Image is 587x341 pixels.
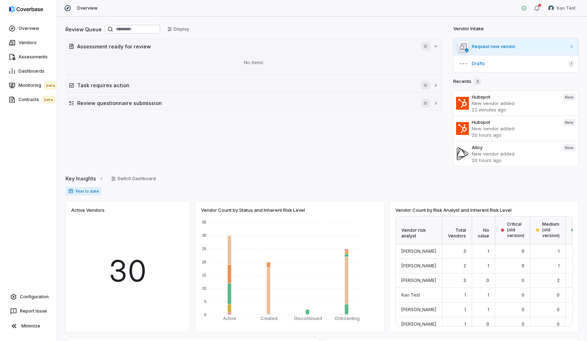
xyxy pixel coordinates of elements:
[401,321,436,327] span: [PERSON_NAME]
[202,273,206,277] text: 15
[9,6,43,13] img: logo-D7KZi-bG.svg
[71,207,105,213] span: Active Vendors
[522,263,524,268] span: 0
[563,94,576,101] span: New
[1,79,55,92] a: Monitoringbeta
[65,175,96,182] span: Key Insights
[522,292,524,298] span: 0
[463,278,466,283] span: 3
[20,308,47,314] span: Report Issue
[472,119,557,125] h3: Hubspot
[472,106,557,113] p: 22 minutes ago
[486,321,489,327] span: 0
[487,263,489,268] span: 1
[1,93,55,106] a: Contractsbeta
[63,171,106,186] button: Key Insights
[522,321,524,327] span: 0
[68,189,73,194] svg: Date range for report
[548,5,554,11] img: Kao Test avatar
[542,221,560,238] span: Medium (old version)
[18,82,57,89] span: Monitoring
[544,3,580,14] button: Kao Test avatarKao Test
[3,290,54,303] a: Configuration
[66,96,441,110] button: Review questionnaire submission0
[1,36,55,49] a: Vendors
[464,263,466,268] span: 2
[472,216,495,244] div: No value
[42,96,55,103] span: beta
[3,319,54,333] button: Minimize
[21,323,40,329] span: Minimize
[77,43,414,50] h2: Assessment ready for review
[563,144,576,151] span: New
[474,78,481,85] span: 3
[487,292,489,298] span: 1
[401,278,436,283] span: [PERSON_NAME]
[396,216,442,244] div: Vendor risk analyst
[1,22,55,35] a: Overview
[472,125,557,132] p: New vendor added
[77,5,97,11] span: Overview
[163,24,194,35] button: Display
[395,207,512,213] span: Vendor Count by Risk Analyst and Inherent Risk Level
[202,286,206,290] text: 10
[507,221,524,238] span: Critical (old version)
[522,307,524,312] span: 0
[401,248,436,254] span: [PERSON_NAME]
[401,292,420,298] span: Kao Test
[421,81,430,90] span: 0
[453,141,579,166] a: AlloyNew vendor added20 hours agoNew
[568,60,574,67] span: 1
[486,278,489,283] span: 0
[442,216,472,244] div: Total Vendors
[558,263,560,268] span: 1
[453,25,484,32] h2: Vendor Intake
[472,44,567,49] span: Request new vendor
[421,42,430,51] span: 0
[487,248,489,254] span: 1
[472,151,557,157] p: New vendor added
[522,278,524,283] span: 0
[558,248,560,254] span: 1
[65,187,102,195] span: Year to date
[201,207,305,213] span: Vendor Count by Status and Inherent Risk Level
[453,78,481,85] h2: Recents
[401,307,436,312] span: [PERSON_NAME]
[18,96,55,103] span: Contracts
[109,249,147,293] span: 30
[557,307,560,312] span: 0
[464,321,466,327] span: 1
[563,119,576,126] span: New
[453,91,579,116] a: HubspotNew vendor added22 minutes agoNew
[464,292,466,298] span: 1
[202,247,206,251] text: 25
[202,220,206,224] text: 35
[69,53,439,72] div: No items
[522,248,524,254] span: 0
[472,94,557,100] h3: Hubspot
[1,51,55,63] a: Assessments
[1,65,55,78] a: Dashboards
[464,307,466,312] span: 1
[3,305,54,318] button: Report Issue
[487,307,489,312] span: 1
[472,144,557,151] h3: Alloy
[453,55,579,72] button: Drafts1
[453,38,579,55] a: Request new vendor
[20,294,49,300] span: Configuration
[204,299,206,304] text: 5
[472,100,557,106] p: New vendor added
[18,54,48,60] span: Assessments
[18,68,44,74] span: Dashboards
[421,99,430,107] span: 0
[463,248,466,254] span: 3
[204,313,206,317] text: 0
[44,82,57,89] span: beta
[18,26,39,31] span: Overview
[453,116,579,141] a: HubspotNew vendor added20 hours agoNew
[401,263,436,268] span: [PERSON_NAME]
[557,321,560,327] span: 0
[202,233,206,237] text: 30
[472,157,557,163] p: 20 hours ago
[472,132,557,138] p: 20 hours ago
